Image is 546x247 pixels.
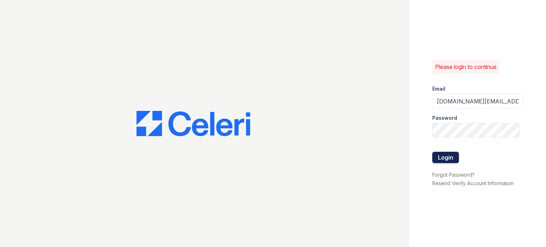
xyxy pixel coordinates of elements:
label: Password [432,114,457,122]
img: CE_Logo_Blue-a8612792a0a2168367f1c8372b55b34899dd931a85d93a1a3d3e32e68fde9ad4.png [136,111,250,136]
a: Resend Verify Account Information [432,180,514,186]
label: Email [432,85,445,92]
a: Forgot Password? [432,172,475,178]
button: Login [432,152,459,163]
p: Please login to continue [435,63,497,71]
